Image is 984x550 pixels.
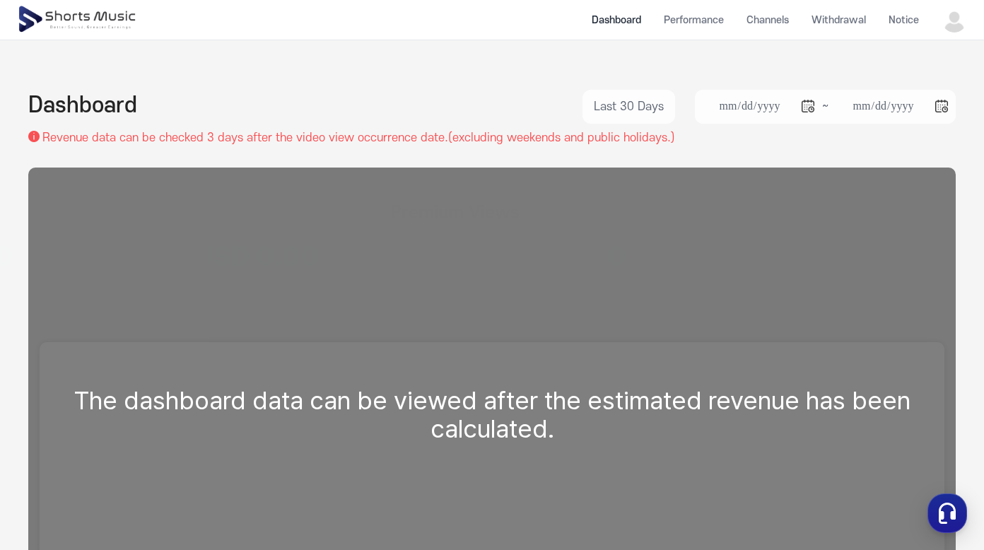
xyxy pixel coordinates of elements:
a: Messages [93,433,182,468]
img: 사용자 이미지 [942,7,967,33]
h2: Dashboard [28,90,137,124]
span: Home [36,454,61,465]
a: Performance [652,1,735,39]
a: Settings [182,433,271,468]
img: 알림 아이콘 [28,49,45,66]
img: 설명 아이콘 [28,131,40,142]
span: Settings [209,454,244,465]
a: Dashboard [580,1,652,39]
a: Platform Renovation and Service Resumption Announcement [51,49,416,68]
li: ~ [695,90,956,124]
a: Withdrawal [800,1,877,39]
button: Last 30 Days [582,90,675,124]
a: Channels [735,1,800,39]
a: Home [4,433,93,468]
a: Notice [877,1,930,39]
span: Messages [117,455,159,466]
p: Revenue data can be checked 3 days after the video view occurrence date.(excluding weekends and p... [42,129,675,146]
